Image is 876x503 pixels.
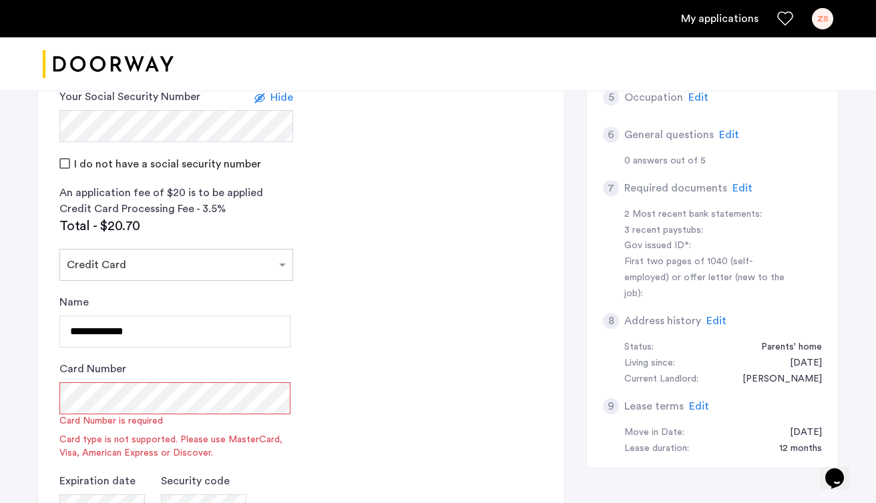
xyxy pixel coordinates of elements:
div: Status: [624,340,654,356]
span: Hide [270,92,293,103]
div: 12 months [766,441,822,457]
div: Parents' home [748,340,822,356]
div: Living since: [624,356,675,372]
div: An application fee of $20 is to be applied [59,185,293,201]
div: Gov issued ID*: [624,238,793,254]
div: Total - $20.70 [59,217,293,235]
span: Edit [689,401,709,412]
span: Edit [688,92,708,103]
span: Edit [719,129,739,140]
div: Current Landlord: [624,372,698,388]
a: Favorites [777,11,793,27]
div: ZS [812,8,833,29]
label: I do not have a social security number [71,159,261,169]
label: Security code [161,473,230,489]
div: 6 [603,127,619,143]
iframe: chat widget [820,450,863,490]
span: Edit [706,316,726,326]
h5: Occupation [624,89,683,105]
a: Cazamio logo [43,39,174,89]
div: 9 [603,398,619,414]
span: Card Number is required [59,414,290,428]
div: Move in Date: [624,425,684,441]
div: Lease duration: [624,441,689,457]
h5: Address history [624,313,701,329]
label: Your Social Security Number [59,89,200,105]
label: Card Number [59,361,126,377]
div: 0 answers out of 5 [624,153,822,169]
div: Credit Card Processing Fee - 3.5% [59,201,293,217]
div: 2 Most recent bank statements: [624,207,793,223]
div: 10/01/2025 [777,425,822,441]
div: First two pages of 1040 (self-employed) or offer letter (new to the job): [624,254,793,302]
div: Somera Ali [729,372,822,388]
label: Expiration date [59,473,136,489]
div: 3 recent paystubs: [624,223,793,239]
div: 8 [603,313,619,329]
div: 5 [603,89,619,105]
h5: General questions [624,127,714,143]
img: logo [43,39,174,89]
h5: Required documents [624,180,727,196]
div: 7 [603,180,619,196]
label: Name [59,294,89,310]
span: Edit [732,183,752,193]
span: Card type is not supported. Please use MasterCard, Visa, American Express or Discover. [59,433,290,460]
div: 08/01/2005 [777,356,822,372]
a: My application [681,11,758,27]
h5: Lease terms [624,398,684,414]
